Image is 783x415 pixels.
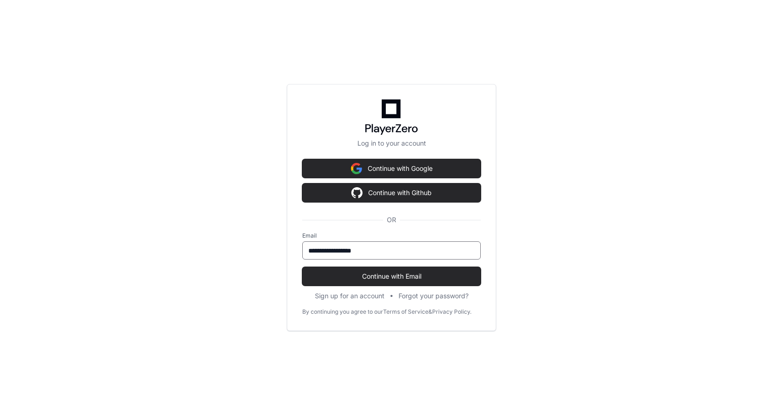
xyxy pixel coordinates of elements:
button: Forgot your password? [399,291,469,301]
a: Privacy Policy. [432,308,471,316]
span: OR [383,215,400,225]
span: Continue with Email [302,272,481,281]
div: & [428,308,432,316]
label: Email [302,232,481,239]
button: Continue with Google [302,159,481,178]
p: Log in to your account [302,139,481,148]
img: Sign in with google [351,183,363,202]
button: Continue with Github [302,183,481,202]
img: Sign in with google [351,159,362,178]
button: Sign up for an account [315,291,384,301]
div: By continuing you agree to our [302,308,383,316]
a: Terms of Service [383,308,428,316]
button: Continue with Email [302,267,481,286]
